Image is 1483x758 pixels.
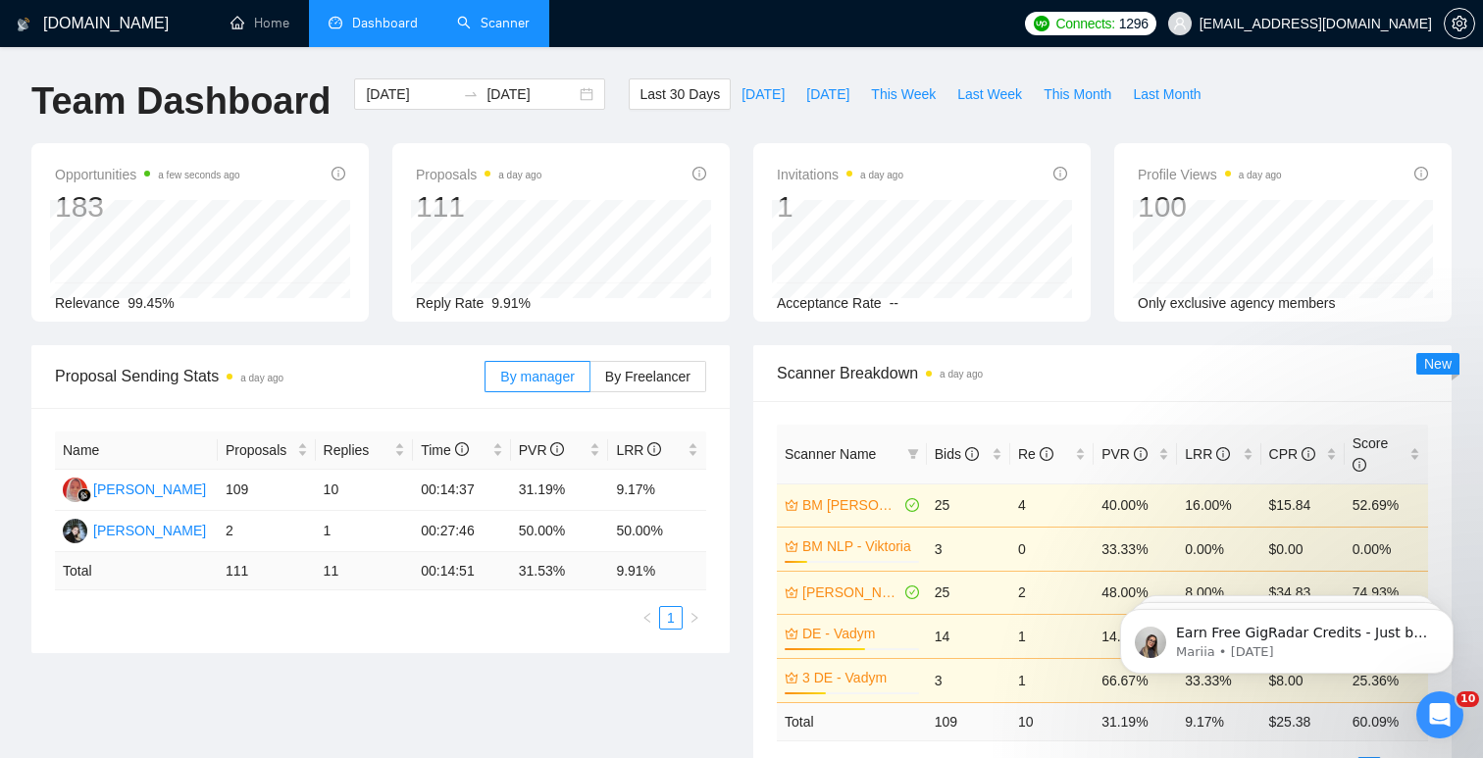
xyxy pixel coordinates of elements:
a: 1 [660,607,682,629]
span: info-circle [1302,447,1315,461]
button: This Month [1033,78,1122,110]
td: 00:27:46 [413,511,511,552]
span: crown [785,539,798,553]
button: left [636,606,659,630]
span: Reply Rate [416,295,484,311]
span: [DATE] [741,83,785,105]
td: 31.53 % [511,552,609,590]
td: 40.00% [1094,483,1177,527]
td: Total [55,552,218,590]
span: Proposal Sending Stats [55,364,485,388]
td: 14 [927,614,1010,658]
span: Re [1018,446,1053,462]
td: 11 [316,552,414,590]
span: CPR [1269,446,1315,462]
td: 33.33% [1094,527,1177,571]
span: 9.91% [491,295,531,311]
li: Previous Page [636,606,659,630]
span: 10 [1457,691,1479,707]
span: Profile Views [1138,163,1282,186]
td: 0.00% [1345,527,1428,571]
span: Last 30 Days [639,83,720,105]
span: -- [890,295,898,311]
time: a few seconds ago [158,170,239,180]
td: 9.91 % [608,552,706,590]
td: 9.17% [608,470,706,511]
button: [DATE] [731,78,795,110]
div: 111 [416,188,541,226]
th: Name [55,431,218,470]
button: This Week [860,78,946,110]
button: setting [1444,8,1475,39]
div: [PERSON_NAME] [93,479,206,500]
td: 9.17 % [1177,702,1260,740]
span: info-circle [1040,447,1053,461]
span: Bids [935,446,979,462]
span: crown [785,585,798,599]
div: 100 [1138,188,1282,226]
span: filter [907,448,919,460]
td: 10 [316,470,414,511]
td: 2 [1010,571,1094,614]
span: Acceptance Rate [777,295,882,311]
td: 109 [927,702,1010,740]
time: a day ago [240,373,283,383]
span: check-circle [905,585,919,599]
td: 00:14:51 [413,552,511,590]
span: Score [1353,435,1389,473]
span: crown [785,671,798,684]
span: Scanner Name [785,446,876,462]
time: a day ago [860,170,903,180]
span: By manager [500,369,574,384]
td: 31.19 % [1094,702,1177,740]
iframe: Intercom notifications message [1091,568,1483,705]
td: 60.09 % [1345,702,1428,740]
td: 10 [1010,702,1094,740]
button: Last Week [946,78,1033,110]
td: 109 [218,470,316,511]
span: info-circle [455,442,469,456]
span: Invitations [777,163,903,186]
span: info-circle [1053,167,1067,180]
span: crown [785,498,798,512]
button: [DATE] [795,78,860,110]
div: 1 [777,188,903,226]
span: Connects: [1055,13,1114,34]
input: End date [486,83,576,105]
span: PVR [519,442,565,458]
span: info-circle [965,447,979,461]
span: swap-right [463,86,479,102]
span: right [689,612,700,624]
a: BM NLP - Viktoria [802,535,915,557]
span: By Freelancer [605,369,690,384]
li: Next Page [683,606,706,630]
span: Proposals [416,163,541,186]
span: Opportunities [55,163,240,186]
td: 31.19% [511,470,609,511]
span: info-circle [1216,447,1230,461]
span: 1296 [1119,13,1149,34]
td: Total [777,702,927,740]
a: AC[PERSON_NAME] [63,480,206,496]
button: Last Month [1122,78,1211,110]
span: LRR [1185,446,1230,462]
td: $0.00 [1261,527,1345,571]
th: Replies [316,431,414,470]
span: [DATE] [806,83,849,105]
span: Proposals [226,439,293,461]
a: 3 DE - Vadym [802,667,915,688]
td: 1 [1010,614,1094,658]
td: 16.00% [1177,483,1260,527]
span: info-circle [1414,167,1428,180]
span: user [1173,17,1187,30]
td: 00:14:37 [413,470,511,511]
span: This Month [1044,83,1111,105]
img: LB [63,519,87,543]
td: 3 [927,527,1010,571]
span: Replies [324,439,391,461]
a: LB[PERSON_NAME] [63,522,206,537]
a: setting [1444,16,1475,31]
span: info-circle [1134,447,1148,461]
time: a day ago [940,369,983,379]
span: to [463,86,479,102]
